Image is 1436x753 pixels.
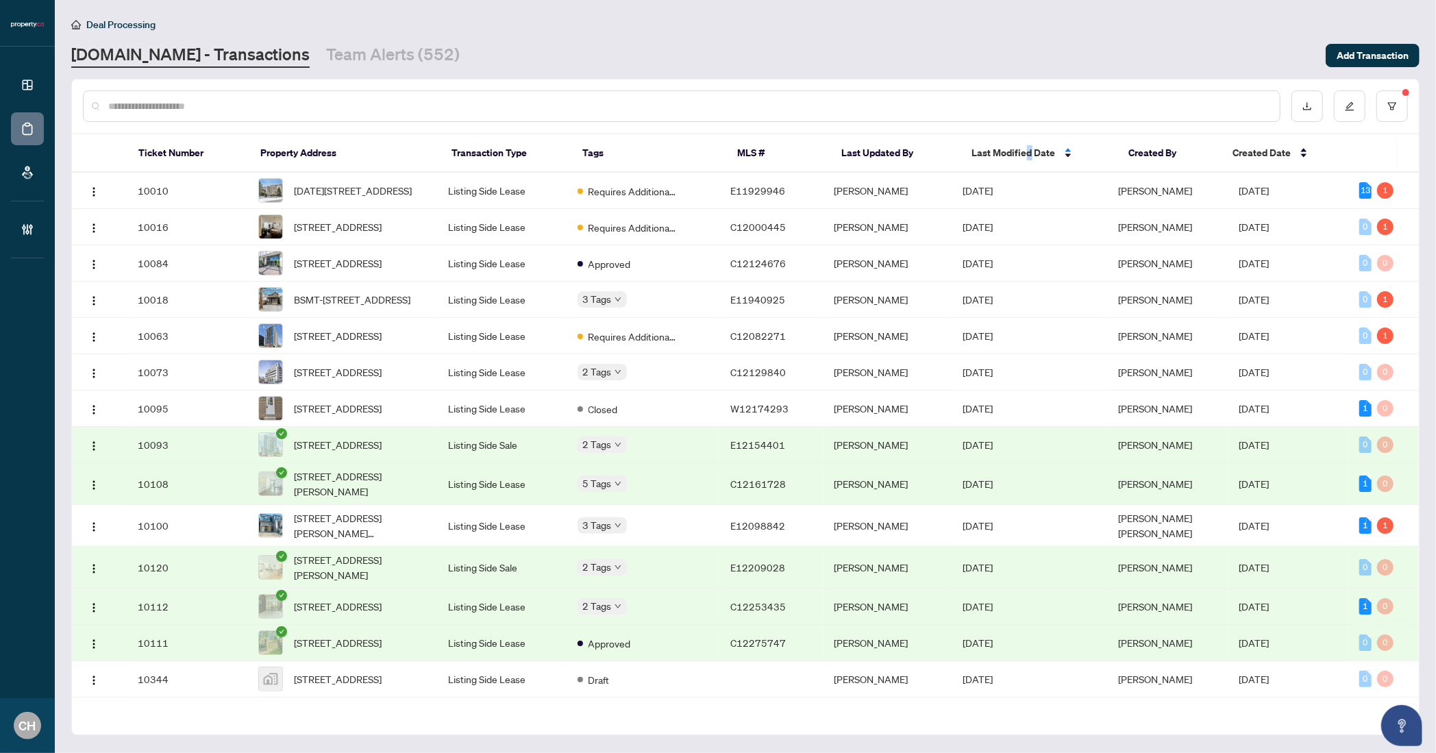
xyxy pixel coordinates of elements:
button: Logo [83,515,105,536]
span: [PERSON_NAME] [1118,257,1192,269]
span: BSMT-[STREET_ADDRESS] [294,292,410,307]
img: Logo [88,480,99,491]
td: [PERSON_NAME] [823,661,952,698]
span: [PERSON_NAME] [1118,184,1192,197]
span: down [615,522,621,529]
div: 0 [1377,436,1394,453]
span: Add Transaction [1337,45,1409,66]
span: [DATE] [1239,293,1269,306]
img: Logo [88,639,99,650]
div: 0 [1377,671,1394,687]
div: 0 [1359,364,1372,380]
span: [DATE] [1239,439,1269,451]
button: Logo [83,595,105,617]
span: 2 Tags [583,364,612,380]
img: thumbnail-img [259,514,282,537]
img: thumbnail-img [259,472,282,495]
div: 0 [1359,436,1372,453]
span: down [615,441,621,448]
span: Requires Additional Docs [589,184,678,199]
img: thumbnail-img [259,433,282,456]
td: [PERSON_NAME] [823,173,952,209]
span: C12275747 [730,637,786,649]
span: [DATE] [963,637,993,649]
div: 0 [1359,255,1372,271]
span: [DATE] [963,366,993,378]
div: 0 [1377,559,1394,576]
th: Property Address [249,134,441,173]
div: 0 [1359,219,1372,235]
span: [DATE] [1239,330,1269,342]
span: [STREET_ADDRESS][PERSON_NAME][PERSON_NAME] [294,510,426,541]
span: E11929946 [730,184,785,197]
td: 10018 [127,282,247,318]
img: Logo [88,563,99,574]
button: Open asap [1381,705,1422,746]
span: C12000445 [730,221,786,233]
div: 0 [1359,559,1372,576]
td: Listing Side Lease [437,391,567,427]
span: 5 Tags [583,476,612,491]
td: [PERSON_NAME] [823,318,952,354]
span: E12209028 [730,561,785,573]
td: Listing Side Sale [437,427,567,463]
span: CH [19,716,36,735]
td: 10112 [127,589,247,625]
img: Logo [88,332,99,343]
span: filter [1387,101,1397,111]
span: download [1302,101,1312,111]
img: Logo [88,441,99,452]
span: [DATE] [1239,519,1269,532]
span: [DATE] [963,402,993,415]
button: Logo [83,361,105,383]
img: Logo [88,521,99,532]
span: E12154401 [730,439,785,451]
button: Logo [83,288,105,310]
div: 1 [1377,328,1394,344]
div: 0 [1377,634,1394,651]
span: [DATE] [1239,478,1269,490]
img: Logo [88,368,99,379]
button: filter [1376,90,1408,122]
th: Transaction Type [441,134,571,173]
span: down [615,369,621,375]
td: Listing Side Lease [437,505,567,547]
span: [DATE] [963,561,993,573]
td: Listing Side Lease [437,173,567,209]
td: Listing Side Lease [437,318,567,354]
img: Logo [88,675,99,686]
span: C12082271 [730,330,786,342]
div: 1 [1377,291,1394,308]
td: 10111 [127,625,247,661]
td: [PERSON_NAME] [823,547,952,589]
td: 10093 [127,427,247,463]
span: check-circle [276,428,287,439]
span: C12253435 [730,600,786,613]
span: E11940925 [730,293,785,306]
td: 10016 [127,209,247,245]
span: [PERSON_NAME] [1118,293,1192,306]
span: [STREET_ADDRESS] [294,437,382,452]
img: Logo [88,259,99,270]
div: 1 [1377,517,1394,534]
span: [DATE][STREET_ADDRESS] [294,183,412,198]
div: 0 [1377,364,1394,380]
img: logo [11,21,44,29]
span: 3 Tags [583,517,612,533]
img: thumbnail-img [259,631,282,654]
span: check-circle [276,551,287,562]
img: Logo [88,186,99,197]
button: download [1291,90,1323,122]
button: Logo [83,473,105,495]
span: W12174293 [730,402,789,415]
img: thumbnail-img [259,397,282,420]
td: 10095 [127,391,247,427]
td: 10344 [127,661,247,698]
span: [STREET_ADDRESS] [294,328,382,343]
button: Logo [83,252,105,274]
td: Listing Side Sale [437,547,567,589]
span: 2 Tags [583,559,612,575]
td: Listing Side Lease [437,209,567,245]
td: Listing Side Lease [437,245,567,282]
span: check-circle [276,467,287,478]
